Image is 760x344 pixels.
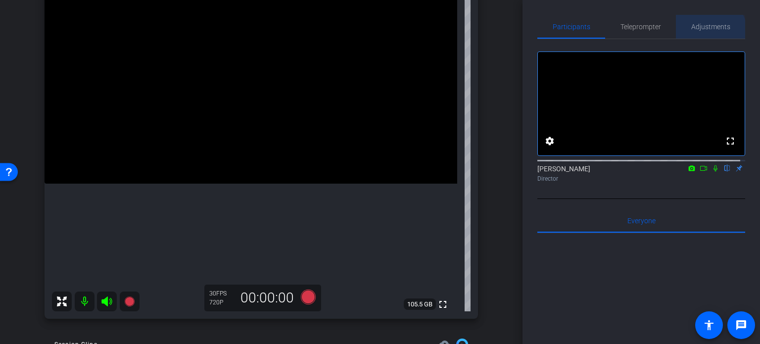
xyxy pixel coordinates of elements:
span: 105.5 GB [404,298,436,310]
div: [PERSON_NAME] [537,164,745,183]
mat-icon: fullscreen [437,298,449,310]
mat-icon: accessibility [703,319,715,331]
div: 720P [209,298,234,306]
span: Teleprompter [620,23,661,30]
span: FPS [216,290,227,297]
div: 00:00:00 [234,290,300,306]
mat-icon: flip [721,163,733,172]
span: Everyone [627,217,656,224]
mat-icon: fullscreen [724,135,736,147]
span: Participants [553,23,590,30]
span: Adjustments [691,23,730,30]
mat-icon: message [735,319,747,331]
mat-icon: settings [544,135,556,147]
div: Director [537,174,745,183]
div: 30 [209,290,234,297]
